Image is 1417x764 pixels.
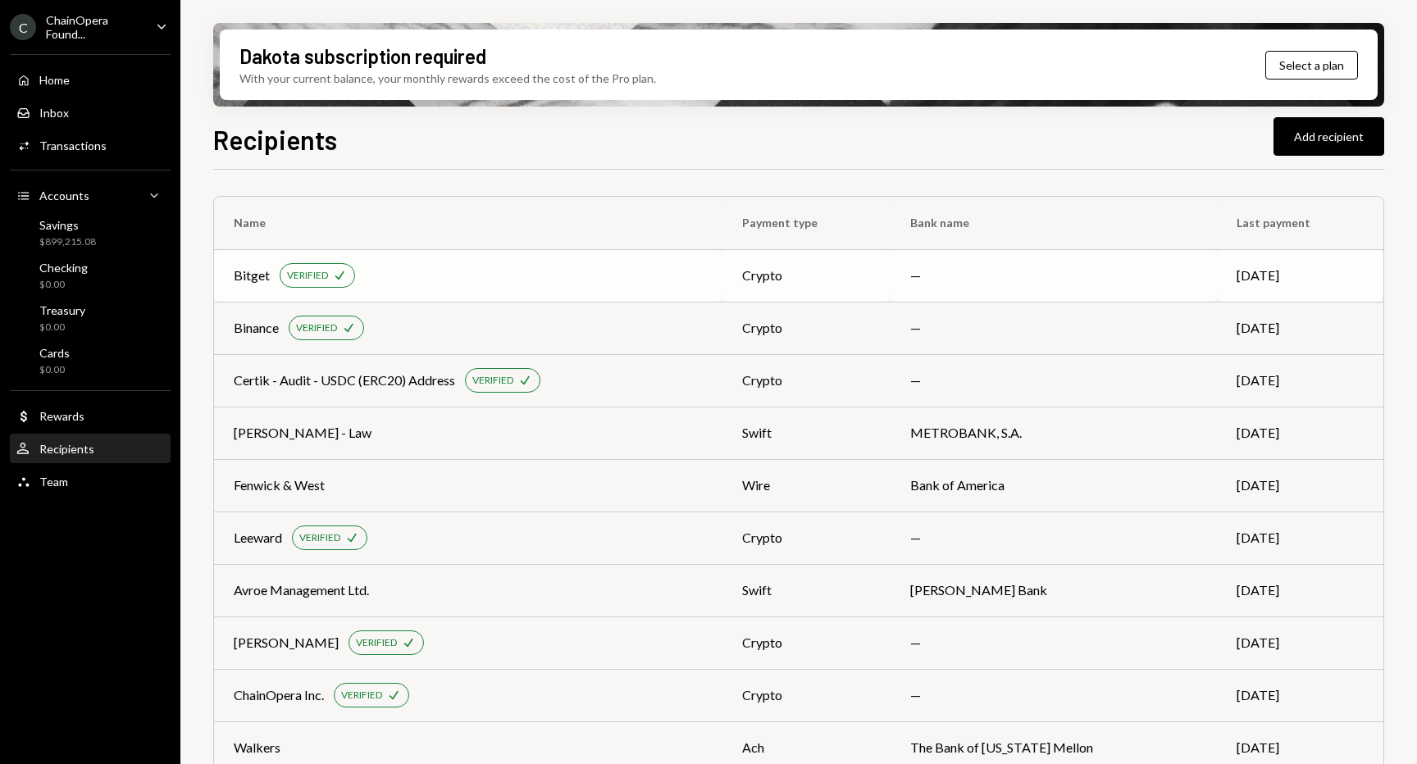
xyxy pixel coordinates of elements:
td: [DATE] [1217,249,1383,302]
a: Checking$0.00 [10,256,171,295]
th: Name [214,197,722,249]
a: Home [10,65,171,94]
div: $0.00 [39,363,70,377]
div: Bitget [234,266,270,285]
td: [DATE] [1217,564,1383,616]
td: [DATE] [1217,407,1383,459]
div: VERIFIED [341,689,382,703]
div: [PERSON_NAME] [234,633,339,653]
a: Accounts [10,180,171,210]
div: Checking [39,261,88,275]
div: Binance [234,318,279,338]
td: [DATE] [1217,669,1383,721]
div: VERIFIED [299,531,340,545]
div: Recipients [39,442,94,456]
div: ChainOpera Inc. [234,685,324,705]
div: [PERSON_NAME] - Law [234,423,371,443]
td: Bank of America [891,459,1217,512]
div: swift [742,423,872,443]
div: With your current balance, your monthly rewards exceed the cost of the Pro plan. [239,70,656,87]
div: Team [39,475,68,489]
div: $0.00 [39,278,88,292]
td: [PERSON_NAME] Bank [891,564,1217,616]
td: [DATE] [1217,512,1383,564]
div: Transactions [39,139,107,152]
a: Savings$899,215.08 [10,213,171,252]
a: Recipients [10,434,171,463]
a: Cards$0.00 [10,341,171,380]
td: — [891,512,1217,564]
a: Inbox [10,98,171,127]
h1: Recipients [213,123,337,156]
a: Team [10,466,171,496]
a: Treasury$0.00 [10,298,171,338]
div: $0.00 [39,321,85,334]
div: ach [742,738,872,757]
div: Walkers [234,738,280,757]
td: — [891,616,1217,669]
div: Leeward [234,528,282,548]
div: Avroe Management Ltd. [234,580,369,600]
div: Home [39,73,70,87]
div: Fenwick & West [234,475,325,495]
div: Inbox [39,106,69,120]
div: crypto [742,633,872,653]
button: Select a plan [1265,51,1358,80]
div: VERIFIED [472,374,513,388]
td: METROBANK, S.A. [891,407,1217,459]
div: Cards [39,346,70,360]
div: wire [742,475,872,495]
td: — [891,249,1217,302]
td: [DATE] [1217,354,1383,407]
div: crypto [742,371,872,390]
div: Certik - Audit - USDC (ERC20) Address [234,371,455,390]
div: VERIFIED [356,636,397,650]
div: ChainOpera Found... [46,13,143,41]
a: Transactions [10,130,171,160]
td: [DATE] [1217,616,1383,669]
div: C [10,14,36,40]
td: [DATE] [1217,302,1383,354]
div: Savings [39,218,96,232]
div: crypto [742,266,872,285]
td: [DATE] [1217,459,1383,512]
a: Rewards [10,401,171,430]
div: VERIFIED [287,269,328,283]
th: Bank name [891,197,1217,249]
div: Accounts [39,189,89,202]
div: Dakota subscription required [239,43,486,70]
div: crypto [742,528,872,548]
div: crypto [742,318,872,338]
td: — [891,354,1217,407]
td: — [891,669,1217,721]
button: Add recipient [1273,117,1384,156]
td: — [891,302,1217,354]
div: crypto [742,685,872,705]
div: Rewards [39,409,84,423]
div: $899,215.08 [39,235,96,249]
div: Treasury [39,303,85,317]
div: VERIFIED [296,321,337,335]
div: swift [742,580,872,600]
th: Last payment [1217,197,1383,249]
th: Payment type [722,197,891,249]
